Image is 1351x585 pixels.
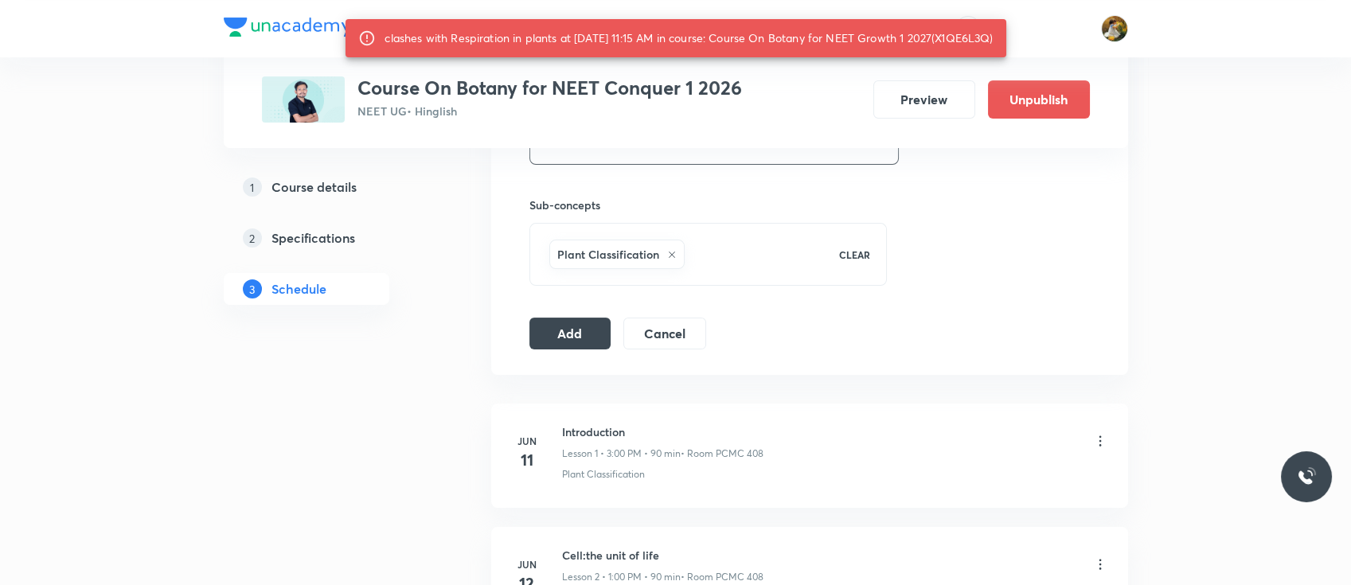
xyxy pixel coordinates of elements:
p: NEET UG • Hinglish [357,103,742,119]
h6: Cell:the unit of life [562,547,763,564]
img: 59EFDABD-0D9E-4FEA-BFCE-54B7737379D1_plus.png [262,76,345,123]
img: ttu [1297,467,1316,486]
a: 1Course details [224,171,440,203]
h3: Course On Botany for NEET Conquer 1 2026 [357,76,742,99]
button: Cancel [623,318,705,349]
h6: Plant Classification [557,246,659,263]
p: Lesson 2 • 1:00 PM • 90 min [562,570,681,584]
h4: 11 [511,448,543,472]
button: Preview [873,80,975,119]
h5: Schedule [271,279,326,298]
p: 1 [243,177,262,197]
p: 3 [243,279,262,298]
a: Company Logo [224,18,352,41]
p: • Room PCMC 408 [681,447,763,461]
a: 2Specifications [224,222,440,254]
h6: Jun [511,434,543,448]
div: clashes with Respiration in plants at [DATE] 11:15 AM in course: Course On Botany for NEET Growth... [385,24,993,53]
h6: Sub-concepts [529,197,888,213]
p: Plant Classification [562,467,645,482]
p: • Room PCMC 408 [681,570,763,584]
button: Unpublish [988,80,1090,119]
h5: Specifications [271,228,355,248]
img: Gayatri Chillure [1101,15,1128,42]
button: Add [529,318,611,349]
button: avatar [955,16,981,41]
h5: Course details [271,177,357,197]
p: 2 [243,228,262,248]
h6: Introduction [562,423,763,440]
p: CLEAR [839,248,870,262]
h6: Jun [511,557,543,571]
p: Lesson 1 • 3:00 PM • 90 min [562,447,681,461]
img: Company Logo [224,18,352,37]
